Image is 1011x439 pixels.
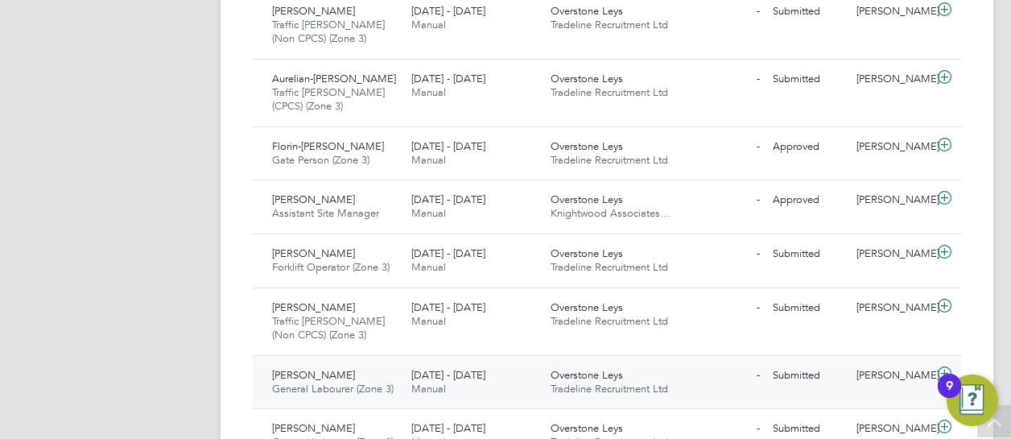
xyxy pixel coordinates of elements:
span: General Labourer (Zone 3) [272,382,394,396]
span: [DATE] - [DATE] [411,193,485,206]
span: [PERSON_NAME] [272,4,355,18]
span: Overstone Leys [551,4,623,18]
span: Tradeline Recruitment Ltd [551,314,668,328]
span: Traffic [PERSON_NAME] (Non CPCS) (Zone 3) [272,314,385,342]
span: Traffic [PERSON_NAME] (Non CPCS) (Zone 3) [272,18,385,45]
span: [PERSON_NAME] [272,246,355,260]
span: Manual [411,153,446,167]
span: Florin-[PERSON_NAME] [272,139,384,153]
span: Tradeline Recruitment Ltd [551,85,668,99]
span: [DATE] - [DATE] [411,368,485,382]
span: Assistant Site Manager [272,206,379,220]
span: Overstone Leys [551,421,623,435]
span: Forklift Operator (Zone 3) [272,260,390,274]
button: Open Resource Center, 9 new notifications [947,375,998,426]
div: [PERSON_NAME] [850,241,934,267]
div: - [683,187,766,213]
span: Tradeline Recruitment Ltd [551,260,668,274]
div: [PERSON_NAME] [850,134,934,160]
span: [PERSON_NAME] [272,368,355,382]
div: 9 [946,386,953,407]
span: [DATE] - [DATE] [411,139,485,153]
span: [PERSON_NAME] [272,421,355,435]
span: Traffic [PERSON_NAME] (CPCS) (Zone 3) [272,85,385,113]
div: [PERSON_NAME] [850,295,934,321]
span: Overstone Leys [551,368,623,382]
div: - [683,66,766,93]
div: - [683,362,766,389]
span: Aurelian-[PERSON_NAME] [272,72,396,85]
span: [DATE] - [DATE] [411,300,485,314]
span: Overstone Leys [551,193,623,206]
span: Tradeline Recruitment Ltd [551,382,668,396]
span: Overstone Leys [551,139,623,153]
div: Submitted [766,241,850,267]
span: Knightwood Associates… [551,206,671,220]
div: - [683,295,766,321]
div: Approved [766,187,850,213]
span: Tradeline Recruitment Ltd [551,153,668,167]
div: [PERSON_NAME] [850,362,934,389]
span: [DATE] - [DATE] [411,421,485,435]
span: Manual [411,85,446,99]
div: Approved [766,134,850,160]
div: [PERSON_NAME] [850,66,934,93]
span: [DATE] - [DATE] [411,246,485,260]
span: Manual [411,382,446,396]
span: Manual [411,206,446,220]
span: Gate Person (Zone 3) [272,153,369,167]
span: Overstone Leys [551,246,623,260]
span: Overstone Leys [551,300,623,314]
div: Submitted [766,362,850,389]
span: [DATE] - [DATE] [411,4,485,18]
div: [PERSON_NAME] [850,187,934,213]
div: Submitted [766,66,850,93]
span: Tradeline Recruitment Ltd [551,18,668,31]
span: Overstone Leys [551,72,623,85]
span: [DATE] - [DATE] [411,72,485,85]
div: - [683,241,766,267]
span: Manual [411,18,446,31]
span: [PERSON_NAME] [272,193,355,206]
div: Submitted [766,295,850,321]
span: Manual [411,314,446,328]
span: Manual [411,260,446,274]
span: [PERSON_NAME] [272,300,355,314]
div: - [683,134,766,160]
